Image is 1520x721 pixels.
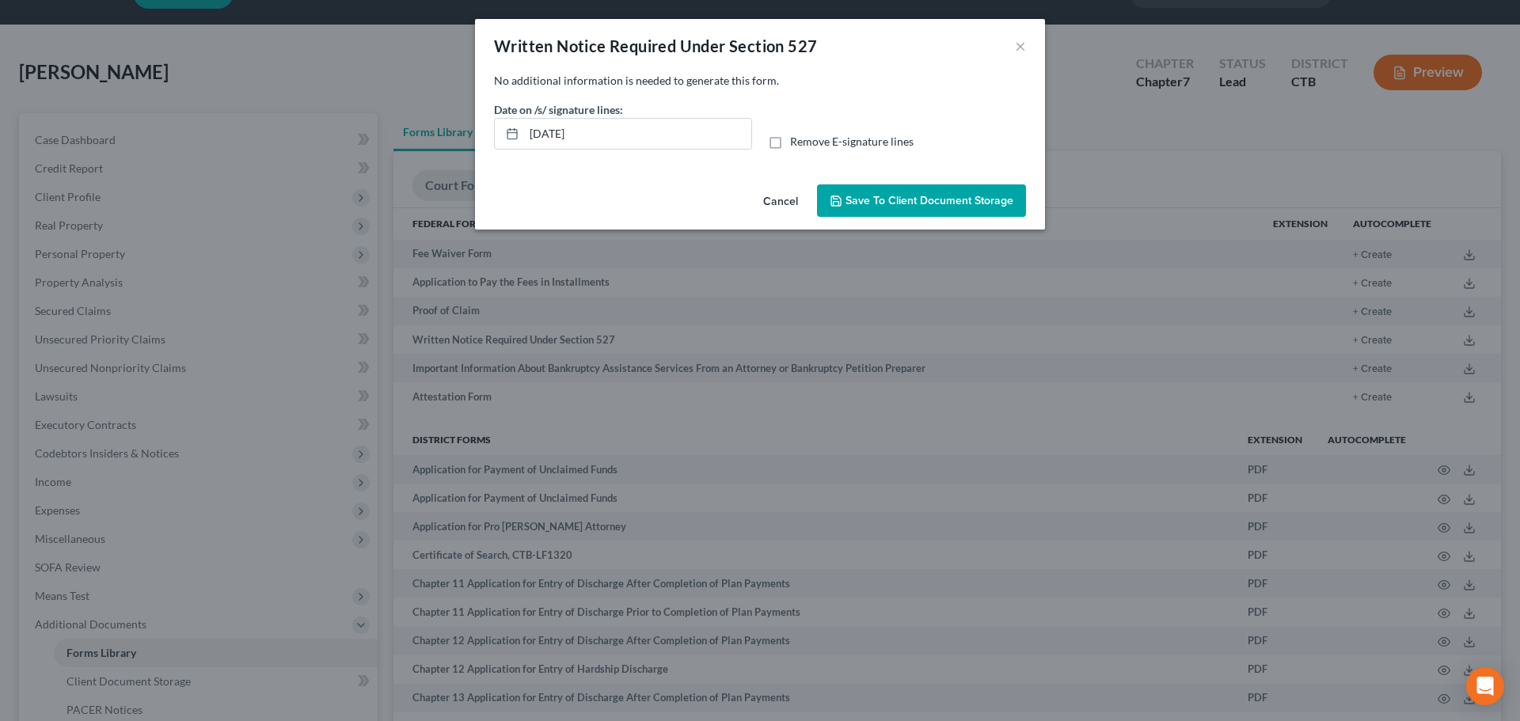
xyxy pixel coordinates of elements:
[1466,667,1504,705] div: Open Intercom Messenger
[494,101,623,118] label: Date on /s/ signature lines:
[524,119,751,149] input: MM/DD/YYYY
[494,35,817,57] div: Written Notice Required Under Section 527
[817,184,1026,218] button: Save to Client Document Storage
[845,194,1013,207] span: Save to Client Document Storage
[1015,36,1026,55] button: ×
[494,73,1026,89] p: No additional information is needed to generate this form.
[790,135,914,148] span: Remove E-signature lines
[750,186,811,218] button: Cancel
